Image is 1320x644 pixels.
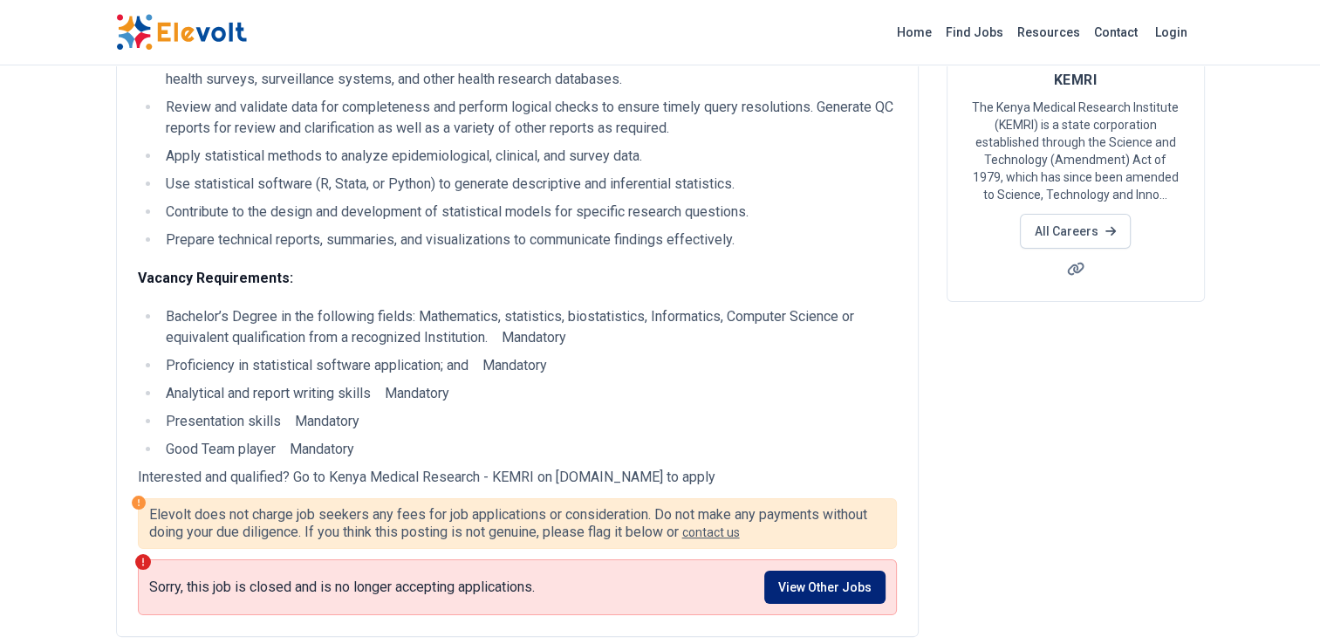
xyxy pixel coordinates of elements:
iframe: Chat Widget [1233,560,1320,644]
a: All Careers [1020,214,1131,249]
li: Bachelor’s Degree in the following fields: Mathematics, statistics, biostatistics, Informatics, C... [161,306,897,348]
li: Presentation skills Mandatory [161,411,897,432]
a: Home [890,18,939,46]
a: contact us [682,525,740,539]
a: View Other Jobs [764,571,886,604]
li: Good Team player Mandatory [161,439,897,460]
a: Contact [1087,18,1145,46]
li: Review and validate data for completeness and perform logical checks to ensure timely query resol... [161,97,897,139]
strong: Vacancy Requirements: [138,270,293,286]
li: Analytical and report writing skills Mandatory [161,383,897,404]
p: Elevolt does not charge job seekers any fees for job applications or consideration. Do not make a... [149,506,886,541]
li: Apply statistical methods to analyze epidemiological, clinical, and survey data. [161,146,897,167]
p: Interested and qualified? Go to Kenya Medical Research - KEMRI on [DOMAIN_NAME] to apply [138,467,897,488]
p: The Kenya Medical Research Institute (KEMRI) is a state corporation established through the Scien... [968,99,1183,203]
img: Elevolt [116,14,247,51]
li: Contribute to the design and development of statistical models for specific research questions. [161,202,897,223]
a: Find Jobs [939,18,1010,46]
li: Perform cleaning, validation, and analysis of large, complex datasets from secondary sources such... [161,48,897,90]
li: Proficiency in statistical software application; and Mandatory [161,355,897,376]
a: Login [1145,15,1198,50]
a: Resources [1010,18,1087,46]
span: KEMRI [1054,72,1097,88]
li: Prepare technical reports, summaries, and visualizations to communicate findings effectively. [161,230,897,250]
li: Use statistical software (R, Stata, or Python) to generate descriptive and inferential statistics. [161,174,897,195]
p: Sorry, this job is closed and is no longer accepting applications. [149,579,535,596]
